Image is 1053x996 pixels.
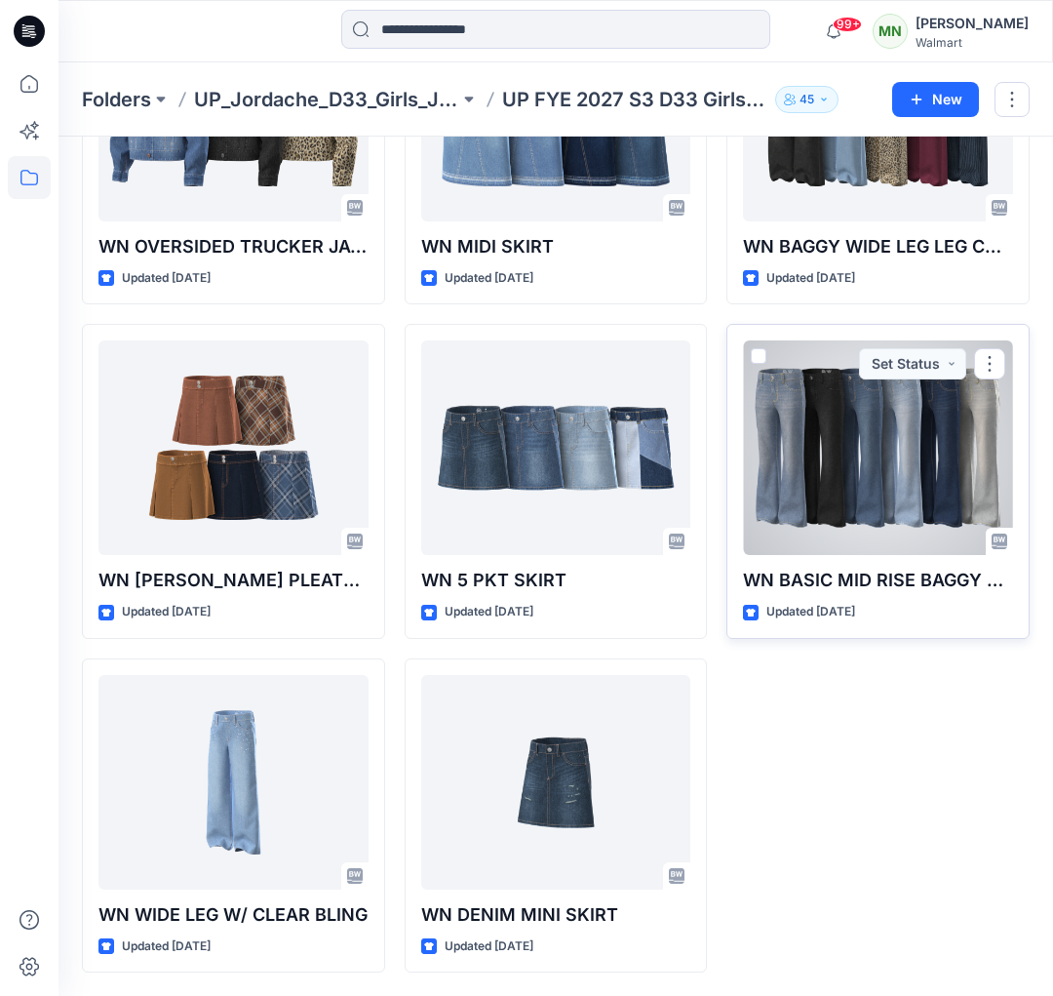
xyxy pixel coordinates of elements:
a: WN DENIM MINI SKIRT [421,675,691,890]
p: Updated [DATE] [122,936,211,957]
p: WN DENIM MINI SKIRT [421,901,691,929]
p: 45 [799,89,814,110]
p: WN BASIC MID RISE BAGGY BOOT [743,567,1013,594]
a: WN BASIC MID RISE BAGGY BOOT [743,340,1013,555]
a: WN ALINE PLEATED SKIRT (JERSEY SHORTS) [98,340,369,555]
a: WN 5 PKT SKIRT [421,340,691,555]
p: WN BAGGY WIDE LEG LEG CROSSOVER WB [743,233,1013,260]
span: 99+ [833,17,862,32]
p: WN 5 PKT SKIRT [421,567,691,594]
p: WN MIDI SKIRT [421,233,691,260]
button: 45 [775,86,838,113]
p: Updated [DATE] [766,268,855,289]
p: Updated [DATE] [122,602,211,622]
p: WN OVERSIDED TRUCKER JACKET [98,233,369,260]
p: Updated [DATE] [445,268,533,289]
a: WN WIDE LEG W/ CLEAR BLING [98,675,369,890]
a: UP_Jordache_D33_Girls_Jeans [194,86,459,113]
p: WN [PERSON_NAME] PLEATED SKIRT (JERSEY SHORTS) [98,567,369,594]
p: UP FYE 2027 S3 D33 Girls Tops & Bottoms Jordache [502,86,767,113]
p: WN WIDE LEG W/ CLEAR BLING [98,901,369,929]
a: Folders [82,86,151,113]
button: New [892,82,979,117]
p: Updated [DATE] [122,268,211,289]
div: MN [873,14,908,49]
p: Updated [DATE] [445,936,533,957]
p: Updated [DATE] [445,602,533,622]
p: Updated [DATE] [766,602,855,622]
div: Walmart [916,35,1029,50]
div: [PERSON_NAME] [916,12,1029,35]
